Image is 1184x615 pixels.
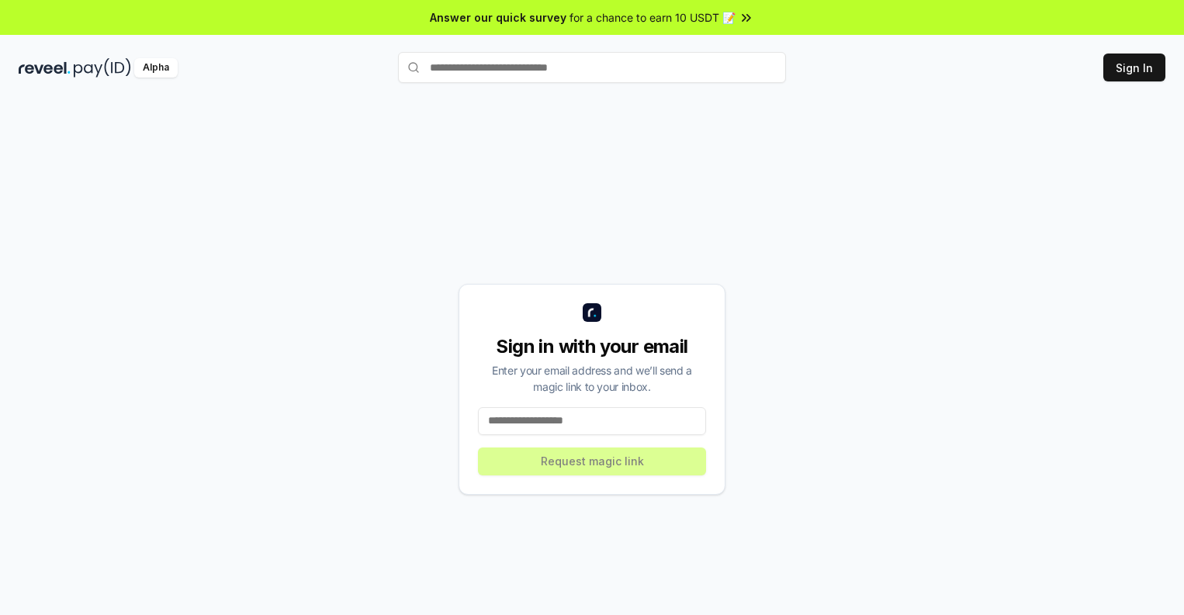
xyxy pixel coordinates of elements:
[430,9,566,26] span: Answer our quick survey
[1103,54,1165,81] button: Sign In
[19,58,71,78] img: reveel_dark
[478,334,706,359] div: Sign in with your email
[569,9,736,26] span: for a chance to earn 10 USDT 📝
[583,303,601,322] img: logo_small
[74,58,131,78] img: pay_id
[478,362,706,395] div: Enter your email address and we’ll send a magic link to your inbox.
[134,58,178,78] div: Alpha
